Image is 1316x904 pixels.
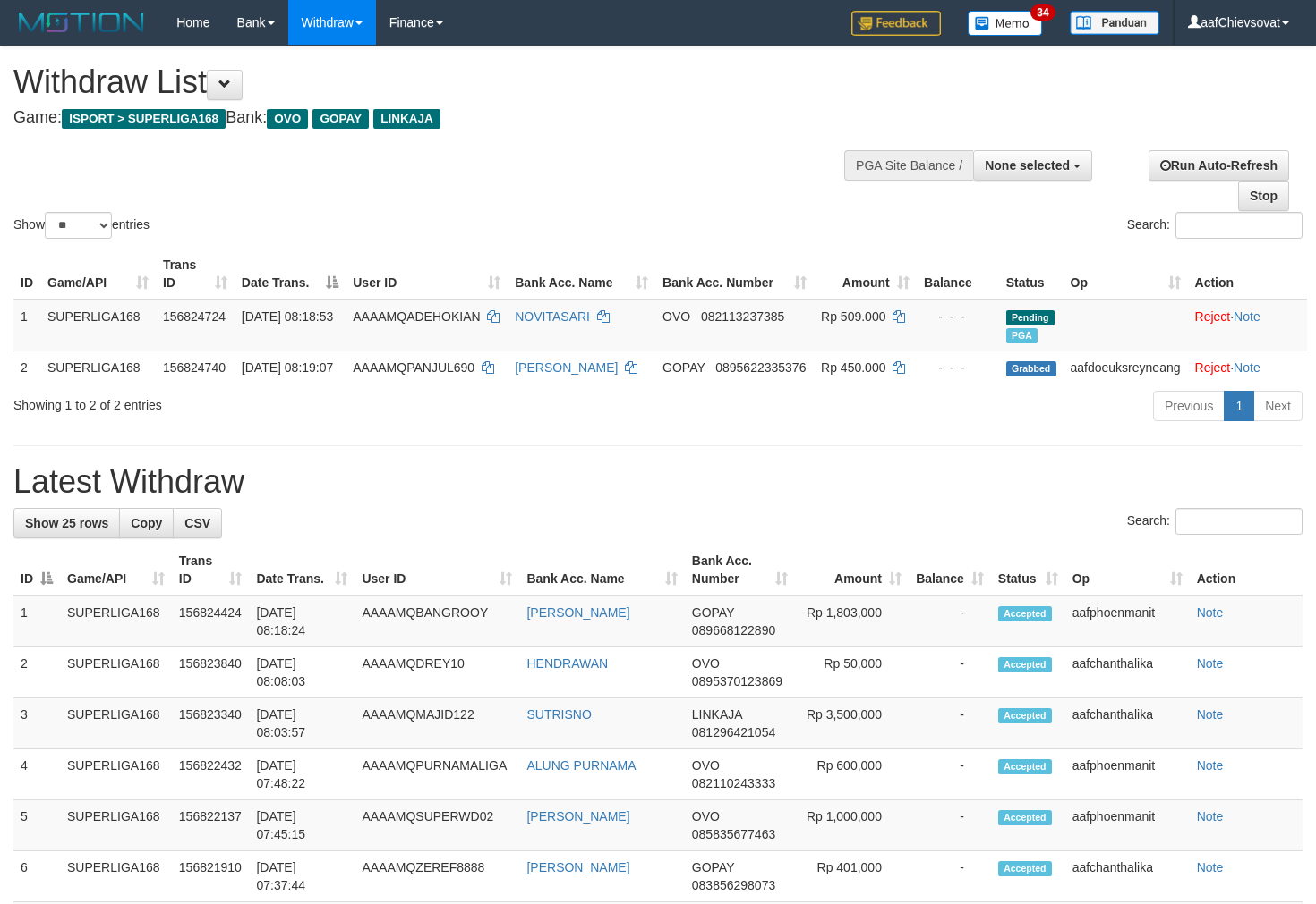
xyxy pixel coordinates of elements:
td: - [909,596,991,647]
span: LINKAJA [373,109,440,129]
td: aafchanthalika [1065,851,1190,902]
span: Accepted [998,810,1052,825]
a: Note [1234,309,1260,324]
th: Amount: activate to sort column ascending [795,545,909,596]
th: Bank Acc. Number: activate to sort column ascending [655,249,814,300]
a: [PERSON_NAME] [515,360,618,375]
td: - [909,647,991,698]
td: 3 [13,698,60,749]
input: Search: [1175,508,1303,535]
td: Rp 3,500,000 [795,698,909,749]
td: [DATE] 07:48:22 [249,749,355,800]
td: 1 [13,596,60,647]
div: Showing 1 to 2 of 2 entries [13,389,535,414]
td: 2 [13,351,40,384]
td: 156823840 [172,647,250,698]
span: GOPAY [692,605,734,620]
th: Bank Acc. Number: activate to sort column ascending [685,545,795,596]
a: Note [1197,860,1224,874]
a: Show 25 rows [13,508,120,538]
span: Copy 085835677463 to clipboard [692,827,775,841]
h1: Latest Withdraw [13,464,1303,500]
td: AAAAMQSUPERWD02 [355,800,519,851]
span: Show 25 rows [25,516,108,530]
div: - - - [924,308,992,325]
h1: Withdraw List [13,64,859,100]
img: Button%20Memo.svg [968,11,1043,36]
span: Accepted [998,759,1052,774]
a: Reject [1195,309,1231,324]
td: [DATE] 07:45:15 [249,800,355,851]
span: Rp 509.000 [821,309,885,324]
th: Game/API: activate to sort column ascending [60,545,172,596]
span: Copy 082110243333 to clipboard [692,776,775,790]
a: Note [1197,707,1224,722]
span: None selected [985,158,1070,173]
td: 6 [13,851,60,902]
h4: Game: Bank: [13,109,859,127]
td: [DATE] 07:37:44 [249,851,355,902]
td: AAAAMQMAJID122 [355,698,519,749]
a: [PERSON_NAME] [526,809,629,824]
td: · [1188,300,1307,351]
td: SUPERLIGA168 [40,351,156,384]
td: Rp 50,000 [795,647,909,698]
td: SUPERLIGA168 [60,800,172,851]
td: 2 [13,647,60,698]
td: AAAAMQDREY10 [355,647,519,698]
label: Show entries [13,212,150,239]
td: - [909,851,991,902]
span: Copy 083856298073 to clipboard [692,878,775,892]
button: None selected [973,150,1092,181]
td: · [1188,351,1307,384]
th: ID [13,249,40,300]
span: 156824740 [163,360,226,375]
th: Date Trans.: activate to sort column ascending [249,545,355,596]
td: Rp 600,000 [795,749,909,800]
td: 156822432 [172,749,250,800]
span: Copy 081296421054 to clipboard [692,725,775,739]
td: aafphoenmanit [1065,800,1190,851]
th: Action [1190,545,1303,596]
a: HENDRAWAN [526,656,608,671]
span: Accepted [998,606,1052,621]
a: Note [1197,809,1224,824]
span: Accepted [998,657,1052,672]
div: - - - [924,359,992,376]
td: SUPERLIGA168 [60,851,172,902]
td: AAAAMQBANGROOY [355,596,519,647]
td: SUPERLIGA168 [60,749,172,800]
th: Op: activate to sort column ascending [1065,545,1190,596]
td: aafdoeuksreyneang [1064,351,1188,384]
th: Bank Acc. Name: activate to sort column ascending [519,545,684,596]
th: Date Trans.: activate to sort column descending [235,249,346,300]
span: GOPAY [692,860,734,874]
span: Copy 082113237385 to clipboard [701,309,784,324]
th: Trans ID: activate to sort column ascending [172,545,250,596]
td: 156824424 [172,596,250,647]
a: Run Auto-Refresh [1149,150,1289,181]
span: [DATE] 08:18:53 [242,309,333,324]
a: Note [1197,605,1224,620]
td: aafchanthalika [1065,698,1190,749]
td: SUPERLIGA168 [40,300,156,351]
td: AAAAMQPURNAMALIGA [355,749,519,800]
span: OVO [692,656,720,671]
span: CSV [184,516,210,530]
td: 5 [13,800,60,851]
th: Status [999,249,1064,300]
span: OVO [692,758,720,773]
label: Search: [1127,508,1303,535]
td: aafchanthalika [1065,647,1190,698]
a: Reject [1195,360,1231,375]
span: Copy 0895370123869 to clipboard [692,674,782,689]
span: Pending [1006,310,1055,325]
span: Accepted [998,861,1052,876]
td: aafphoenmanit [1065,596,1190,647]
a: Note [1234,360,1260,375]
td: SUPERLIGA168 [60,698,172,749]
td: [DATE] 08:03:57 [249,698,355,749]
input: Search: [1175,212,1303,239]
a: Note [1197,758,1224,773]
a: Next [1253,391,1303,421]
